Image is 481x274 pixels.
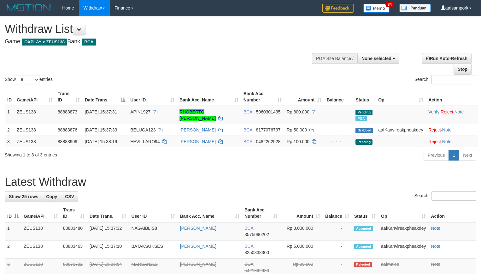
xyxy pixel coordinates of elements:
span: Rp 50.000 [287,127,307,132]
th: Trans ID: activate to sort column ascending [61,204,87,222]
th: Bank Acc. Number: activate to sort column ascending [242,204,280,222]
div: - - - [326,138,350,145]
span: BELUGA123 [130,127,155,132]
img: Button%20Memo.svg [363,4,390,13]
th: Status [353,88,376,106]
th: Action [426,88,478,106]
span: Copy 8575090202 to clipboard [244,232,269,237]
th: Balance [324,88,353,106]
a: CSV [61,191,78,202]
span: Show 25 rows [9,194,38,199]
td: aafKanvireakpheakdey [378,222,428,241]
td: BATAKSUKSES [129,241,177,259]
label: Search: [414,75,476,84]
td: aafKanvireakpheakdey [376,124,426,136]
a: [PERSON_NAME] [180,262,216,267]
a: Note [442,139,452,144]
a: Reject [428,127,441,132]
img: MOTION_logo.png [5,3,53,13]
span: [DATE] 15:37:33 [85,127,117,132]
td: 1 [5,106,14,124]
a: 1 [449,150,459,161]
span: Rp 100.000 [287,139,309,144]
span: Rp 800.000 [287,109,309,114]
span: Accepted [354,226,373,231]
th: Op: activate to sort column ascending [376,88,426,106]
th: Op: activate to sort column ascending [378,204,428,222]
td: - [323,222,352,241]
a: Reject [428,139,441,144]
span: Grabbed [355,128,373,133]
a: Note [442,127,452,132]
span: BCA [243,109,252,114]
span: EEVILLARO94 [130,139,160,144]
td: 2 [5,241,21,259]
span: BCA [244,226,253,231]
span: BCA [82,39,96,46]
div: - - - [326,127,350,133]
div: PGA Site Balance / [312,53,357,64]
img: Feedback.jpg [322,4,354,13]
td: [DATE] 15:37:32 [87,222,129,241]
th: Bank Acc. Name: activate to sort column ascending [178,204,242,222]
span: CSV [65,194,74,199]
td: ZEUS138 [14,124,55,136]
td: NAGAIBLIS8 [129,222,177,241]
th: Game/API: activate to sort column ascending [14,88,55,106]
span: BCA [243,139,252,144]
button: None selected [357,53,399,64]
th: Amount: activate to sort column ascending [280,204,323,222]
td: 88883463 [61,241,87,259]
a: Note [431,262,440,267]
a: Note [455,109,464,114]
span: Copy 0482262528 to clipboard [256,139,280,144]
span: Marked by aafpengsreynich [355,116,367,121]
td: - [323,241,352,259]
span: [DATE] 15:38:19 [85,139,117,144]
td: 1 [5,222,21,241]
td: ZEUS138 [21,241,61,259]
th: Bank Acc. Name: activate to sort column ascending [177,88,241,106]
th: Bank Acc. Number: activate to sort column ascending [241,88,284,106]
td: aafKanvireakpheakdey [378,241,428,259]
th: Action [428,204,476,222]
span: 88883876 [58,127,77,132]
span: Copy 8177076737 to clipboard [256,127,280,132]
th: Date Trans.: activate to sort column descending [82,88,128,106]
input: Search: [431,75,476,84]
a: Previous [424,150,449,161]
th: Trans ID: activate to sort column ascending [55,88,82,106]
span: Pending [355,139,372,145]
td: ZEUS138 [21,222,61,241]
span: None selected [361,56,391,61]
td: ZEUS138 [14,136,55,147]
a: Show 25 rows [5,191,42,202]
a: Next [459,150,476,161]
td: 2 [5,124,14,136]
label: Show entries [5,75,53,84]
th: Amount: activate to sort column ascending [284,88,324,106]
span: Accepted [354,244,373,249]
span: Copy 8250338300 to clipboard [244,250,269,255]
span: BCA [243,127,252,132]
a: Stop [454,64,472,75]
td: Rp 5,000,000 [280,241,323,259]
div: Showing 1 to 3 of 3 entries [5,149,196,158]
td: [DATE] 15:37:10 [87,241,129,259]
td: ZEUS138 [14,106,55,124]
input: Search: [431,191,476,201]
a: [PERSON_NAME] [180,244,216,249]
span: [DATE] 15:37:31 [85,109,117,114]
th: ID [5,88,14,106]
span: OXPLAY > ZEUS138 [22,39,67,46]
th: ID: activate to sort column descending [5,204,21,222]
span: 88883873 [58,109,77,114]
td: 3 [5,136,14,147]
span: Copy 5421892980 to clipboard [244,268,269,273]
a: [PERSON_NAME] [179,127,216,132]
span: APIN1927 [130,109,150,114]
td: · [426,124,478,136]
a: Run Auto-Refresh [422,53,472,64]
span: Rejected [354,262,372,267]
a: Reject [441,109,453,114]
